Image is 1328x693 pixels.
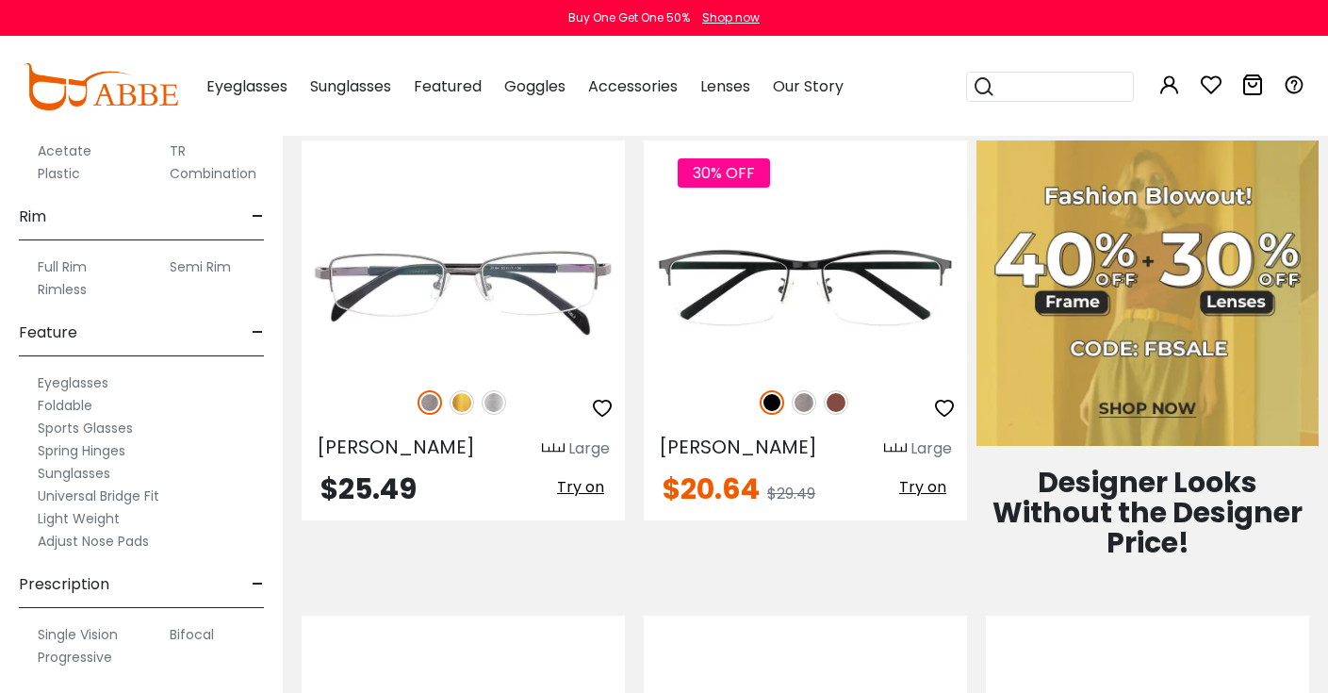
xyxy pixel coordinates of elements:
[38,646,112,668] label: Progressive
[894,475,952,500] button: Try on
[678,158,770,188] span: 30% OFF
[38,485,159,507] label: Universal Bridge Fit
[19,562,109,607] span: Prescription
[482,390,506,415] img: Silver
[38,462,110,485] label: Sunglasses
[450,390,474,415] img: Gold
[320,469,417,509] span: $25.49
[644,208,967,371] img: Black William - Metal ,Adjust Nose Pads
[38,507,120,530] label: Light Weight
[252,194,264,239] span: -
[170,256,231,278] label: Semi Rim
[38,623,118,646] label: Single Vision
[38,417,133,439] label: Sports Glasses
[252,310,264,355] span: -
[170,162,256,185] label: Combination
[588,75,678,97] span: Accessories
[700,75,750,97] span: Lenses
[557,476,604,498] span: Try on
[19,194,46,239] span: Rim
[206,75,287,97] span: Eyeglasses
[19,310,77,355] span: Feature
[38,394,92,417] label: Foldable
[24,63,178,110] img: abbeglasses.com
[773,75,844,97] span: Our Story
[976,140,1319,446] img: Fashion Blowout Sale
[418,390,442,415] img: Gun
[414,75,482,97] span: Featured
[38,530,149,553] label: Adjust Nose Pads
[310,75,391,97] span: Sunglasses
[568,437,610,460] div: Large
[910,437,952,460] div: Large
[504,75,566,97] span: Goggles
[824,390,848,415] img: Brown
[663,469,760,509] span: $20.64
[992,462,1303,563] span: Designer Looks Without the Designer Price!
[252,562,264,607] span: -
[542,442,565,456] img: size ruler
[170,623,214,646] label: Bifocal
[38,439,125,462] label: Spring Hinges
[702,9,760,26] div: Shop now
[38,371,108,394] label: Eyeglasses
[884,442,907,456] img: size ruler
[899,476,946,498] span: Try on
[767,483,815,504] span: $29.49
[170,140,186,162] label: TR
[792,390,816,415] img: Gun
[302,208,625,371] img: Gun Michael - Metal ,Adjust Nose Pads
[551,475,610,500] button: Try on
[693,9,760,25] a: Shop now
[38,162,80,185] label: Plastic
[568,9,690,26] div: Buy One Get One 50%
[38,256,87,278] label: Full Rim
[659,434,817,460] span: [PERSON_NAME]
[38,278,87,301] label: Rimless
[38,140,91,162] label: Acetate
[760,390,784,415] img: Black
[317,434,475,460] span: [PERSON_NAME]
